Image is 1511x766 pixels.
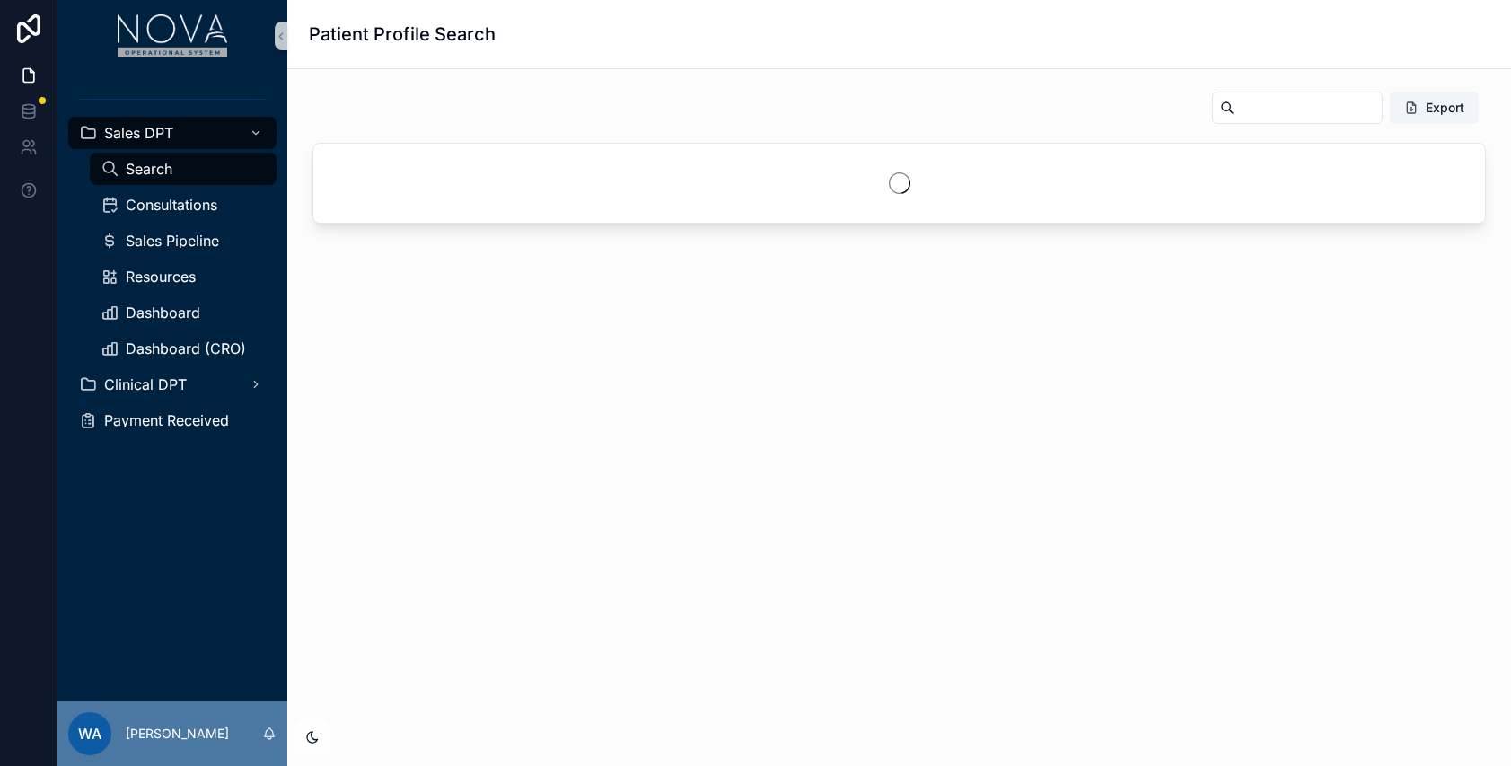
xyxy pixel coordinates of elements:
[126,198,217,212] span: Consultations
[90,153,277,185] a: Search
[90,332,277,365] a: Dashboard (CRO)
[126,305,200,320] span: Dashboard
[90,189,277,221] a: Consultations
[104,126,173,140] span: Sales DPT
[126,269,196,284] span: Resources
[68,117,277,149] a: Sales DPT
[104,377,187,392] span: Clinical DPT
[309,22,496,47] h1: Patient Profile Search
[104,413,229,427] span: Payment Received
[90,260,277,293] a: Resources
[57,72,287,460] div: scrollable content
[126,162,172,176] span: Search
[126,233,219,248] span: Sales Pipeline
[68,368,277,401] a: Clinical DPT
[1390,92,1479,124] button: Export
[118,14,228,57] img: App logo
[126,341,246,356] span: Dashboard (CRO)
[90,296,277,329] a: Dashboard
[78,723,101,744] span: WA
[68,404,277,436] a: Payment Received
[90,225,277,257] a: Sales Pipeline
[126,725,229,743] p: [PERSON_NAME]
